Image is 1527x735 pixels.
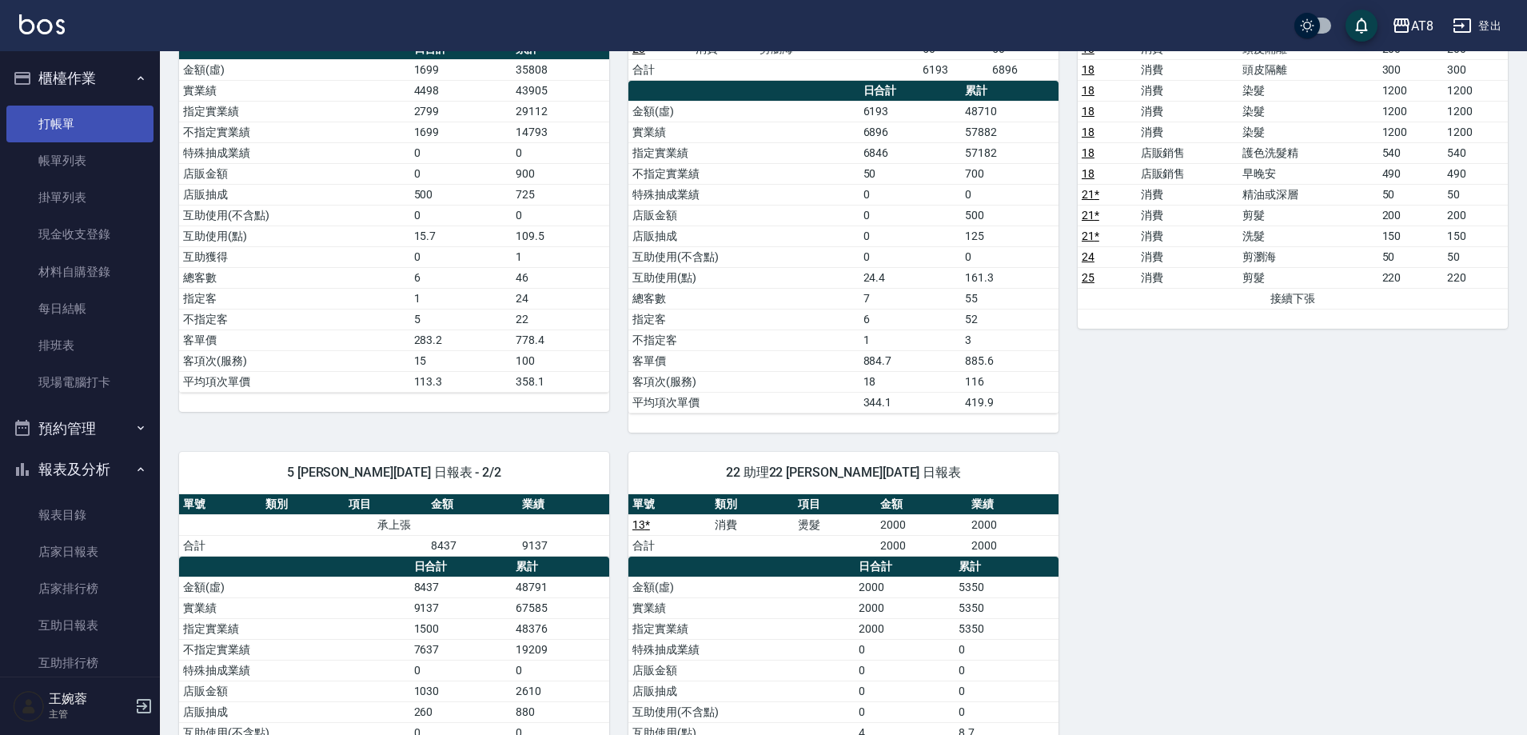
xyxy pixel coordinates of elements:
td: 540 [1443,142,1508,163]
td: 消費 [1137,59,1239,80]
td: 19209 [512,639,609,660]
td: 300 [1378,59,1443,80]
th: 累計 [512,557,609,577]
th: 金額 [876,494,967,515]
td: 消費 [1137,80,1239,101]
td: 8437 [427,535,518,556]
td: 6193 [919,59,989,80]
td: 125 [961,226,1059,246]
td: 1200 [1443,80,1508,101]
th: 金額 [427,494,518,515]
td: 358.1 [512,371,609,392]
button: 報表及分析 [6,449,153,490]
td: 1699 [410,59,512,80]
td: 0 [955,660,1059,681]
td: 洗髮 [1238,226,1377,246]
td: 0 [512,205,609,226]
td: 725 [512,184,609,205]
th: 單號 [179,494,261,515]
td: 店販金額 [628,660,855,681]
td: 互助使用(不含點) [179,205,410,226]
td: 平均項次單價 [179,371,410,392]
td: 100 [512,350,609,371]
td: 46 [512,267,609,288]
td: 15 [410,350,512,371]
td: 1200 [1378,101,1443,122]
td: 150 [1443,226,1508,246]
button: 登出 [1446,11,1508,41]
td: 合計 [628,535,711,556]
td: 互助使用(不含點) [628,701,855,722]
td: 不指定客 [179,309,410,330]
td: 指定客 [628,309,859,330]
td: 52 [961,309,1059,330]
td: 平均項次單價 [628,392,859,413]
th: 項目 [345,494,427,515]
td: 67585 [512,597,609,618]
td: 0 [859,184,961,205]
td: 消費 [1137,101,1239,122]
td: 0 [512,142,609,163]
td: 24.4 [859,267,961,288]
td: 剪髮 [1238,205,1377,226]
td: 0 [961,184,1059,205]
td: 43905 [512,80,609,101]
td: 1500 [410,618,512,639]
td: 剪髮 [1238,267,1377,288]
th: 類別 [711,494,793,515]
td: 消費 [1137,122,1239,142]
td: 0 [512,660,609,681]
td: 50 [859,163,961,184]
a: 25 [1082,271,1094,284]
td: 2000 [855,577,955,597]
td: 1030 [410,681,512,701]
td: 48376 [512,618,609,639]
td: 指定客 [179,288,410,309]
td: 接續下張 [1078,288,1508,309]
img: Person [13,690,45,722]
td: 店販抽成 [179,184,410,205]
td: 店販銷售 [1137,163,1239,184]
td: 特殊抽成業績 [628,184,859,205]
a: 每日結帳 [6,290,153,327]
td: 店販金額 [179,681,410,701]
td: 48791 [512,577,609,597]
td: 1200 [1378,80,1443,101]
td: 客單價 [179,330,410,350]
td: 0 [955,681,1059,701]
td: 燙髮 [794,514,876,535]
td: 合計 [628,59,692,80]
td: 店販銷售 [1137,142,1239,163]
span: 5 [PERSON_NAME][DATE] 日報表 - 2/2 [198,465,590,481]
td: 總客數 [179,267,410,288]
td: 50 [1443,184,1508,205]
td: 1200 [1443,101,1508,122]
td: 55 [961,288,1059,309]
a: 18 [1082,63,1094,76]
td: 7637 [410,639,512,660]
td: 0 [410,246,512,267]
td: 合計 [179,535,261,556]
td: 0 [859,246,961,267]
th: 日合計 [855,557,955,577]
a: 排班表 [6,327,153,364]
td: 8437 [410,577,512,597]
td: 金額(虛) [628,577,855,597]
td: 店販抽成 [628,226,859,246]
td: 早晚安 [1238,163,1377,184]
h5: 王婉蓉 [49,691,130,707]
td: 2000 [967,514,1059,535]
a: 現場電腦打卡 [6,364,153,401]
td: 150 [1378,226,1443,246]
table: a dense table [179,39,609,393]
td: 48710 [961,101,1059,122]
td: 0 [855,639,955,660]
td: 特殊抽成業績 [179,142,410,163]
td: 57182 [961,142,1059,163]
th: 項目 [794,494,876,515]
td: 精油或深層 [1238,184,1377,205]
td: 指定實業績 [628,142,859,163]
button: AT8 [1385,10,1440,42]
td: 57882 [961,122,1059,142]
th: 單號 [628,494,711,515]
